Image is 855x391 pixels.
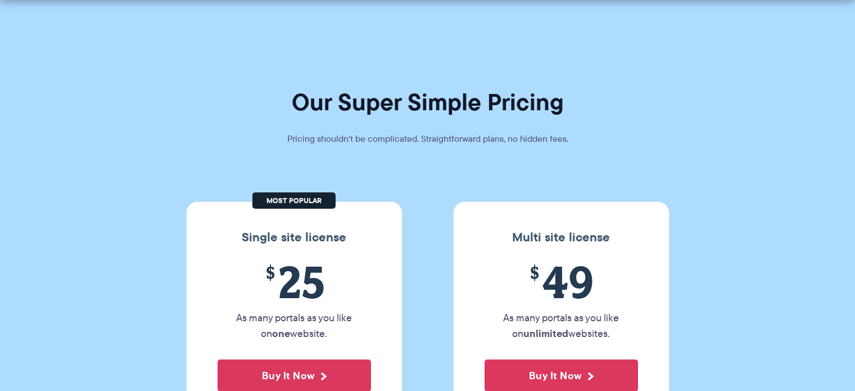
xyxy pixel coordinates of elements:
[523,326,568,341] strong: unlimited
[465,230,658,245] h3: Multi site license
[198,230,391,245] h3: Single site license
[485,310,638,341] p: As many portals as you like on websites.
[218,310,371,341] p: As many portals as you like on website.
[272,326,290,341] strong: one
[259,131,596,147] p: Pricing shouldn't be complicated. Straightforward plans, no hidden fees.
[218,256,371,307] span: 25
[485,256,638,307] span: 49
